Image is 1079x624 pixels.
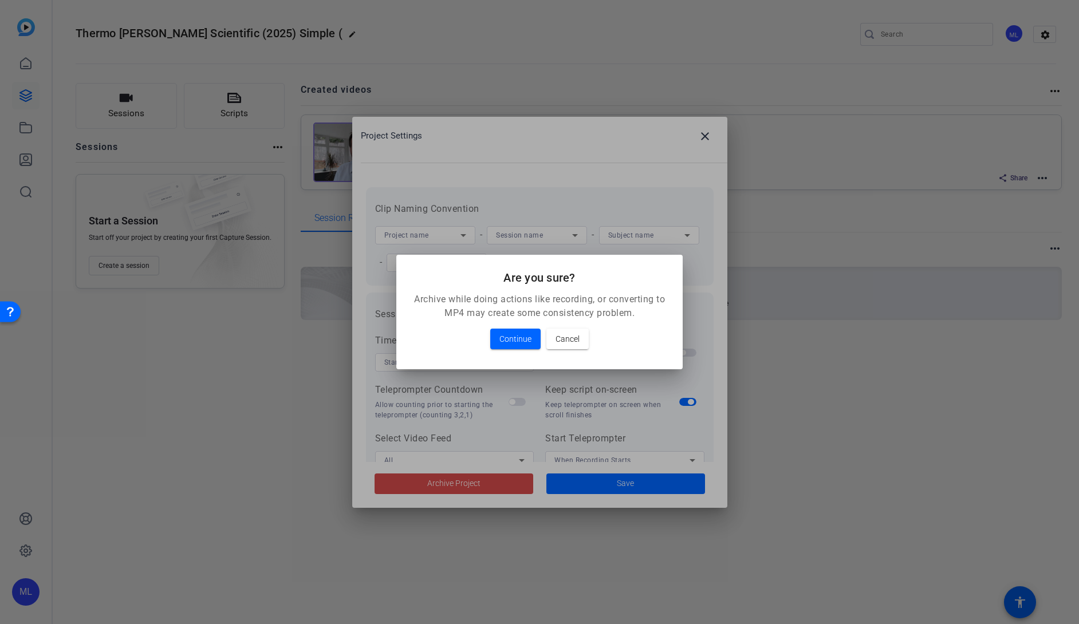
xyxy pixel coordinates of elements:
[490,329,541,349] button: Continue
[546,329,589,349] button: Cancel
[499,332,531,346] span: Continue
[410,293,669,320] p: Archive while doing actions like recording, or converting to MP4 may create some consistency prob...
[556,332,580,346] span: Cancel
[410,268,669,287] h2: Are you sure?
